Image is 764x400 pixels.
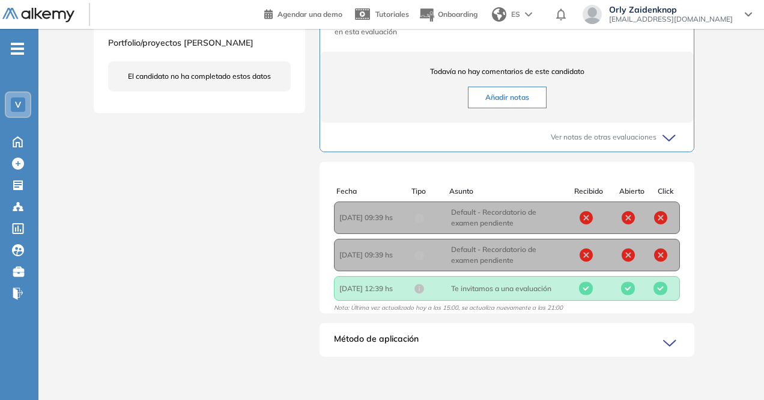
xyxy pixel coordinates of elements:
img: Logo [2,8,74,23]
span: Agendar una demo [277,10,342,19]
div: Tipo [411,186,449,197]
span: El candidato no ha completado estos datos [128,71,271,82]
span: Todavía no hay comentarios de este candidato [335,66,679,77]
div: Fecha [336,186,411,197]
div: Widget de chat [704,342,764,400]
iframe: Chat Widget [704,342,764,400]
button: Onboarding [419,2,477,28]
img: world [492,7,506,22]
span: Método de aplicación [334,333,419,352]
img: arrow [525,12,532,17]
span: Ver notas de otras evaluaciones [551,132,656,143]
i: - [11,48,24,50]
span: en esta evaluación [335,26,679,37]
span: [DATE] 09:39 hs [339,212,414,223]
span: Te invitamos a una evaluación [451,283,563,294]
div: Asunto [449,186,562,197]
span: Default - Recordatorio de examen pendiente [451,207,563,229]
span: ES [511,9,520,20]
span: [DATE] 09:39 hs [339,250,414,260]
span: Orly Zaidenknop [609,5,733,14]
span: [DATE] 12:39 hs [339,283,414,294]
span: Tutoriales [375,10,409,19]
a: Agendar una demo [264,6,342,20]
span: Nota: Última vez actualizado hoy a las 15:00, se actualiza nuevamente a las 21:00 [334,304,563,316]
span: Onboarding [438,10,477,19]
div: Click [651,186,680,197]
span: [EMAIL_ADDRESS][DOMAIN_NAME] [609,14,733,24]
span: Portfolio/proyectos [PERSON_NAME] [108,37,253,48]
button: Añadir notas [468,87,547,108]
span: V [15,100,21,109]
div: Recibido [565,186,613,197]
div: Abierto [613,186,651,197]
span: Default - Recordatorio de examen pendiente [451,244,563,266]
